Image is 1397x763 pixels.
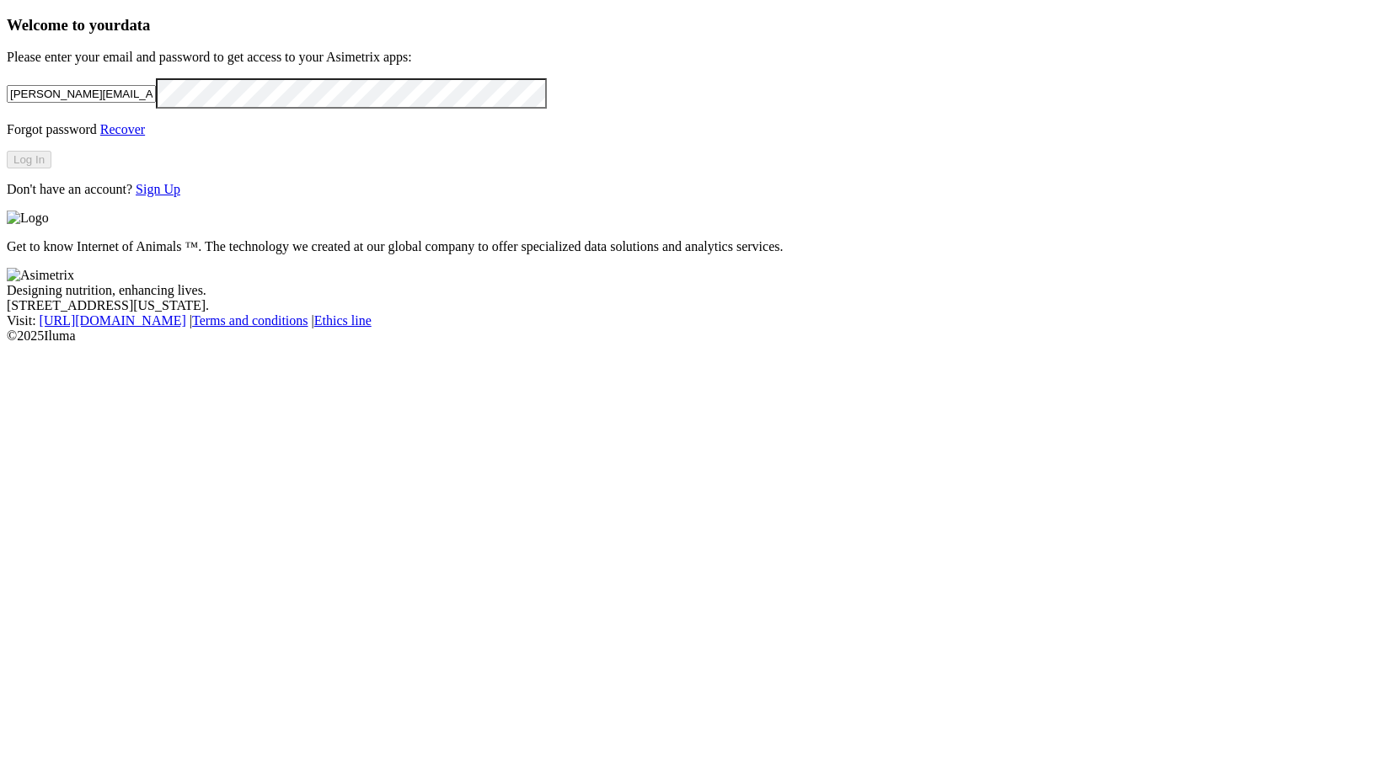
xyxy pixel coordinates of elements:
a: Terms and conditions [192,313,308,328]
div: © 2025 Iluma [7,328,1390,344]
div: Visit : | | [7,313,1390,328]
a: Recover [100,122,145,136]
a: Sign Up [136,182,180,196]
p: Don't have an account? [7,182,1390,197]
img: Logo [7,211,49,226]
p: Get to know Internet of Animals ™. The technology we created at our global company to offer speci... [7,239,1390,254]
p: Please enter your email and password to get access to your Asimetrix apps: [7,50,1390,65]
a: Ethics line [314,313,372,328]
button: Log In [7,151,51,168]
input: Your email [7,85,156,103]
div: Designing nutrition, enhancing lives. [7,283,1390,298]
h3: Welcome to your [7,16,1390,35]
a: [URL][DOMAIN_NAME] [40,313,186,328]
div: [STREET_ADDRESS][US_STATE]. [7,298,1390,313]
p: Forgot password [7,122,1390,137]
span: data [120,16,150,34]
img: Asimetrix [7,268,74,283]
